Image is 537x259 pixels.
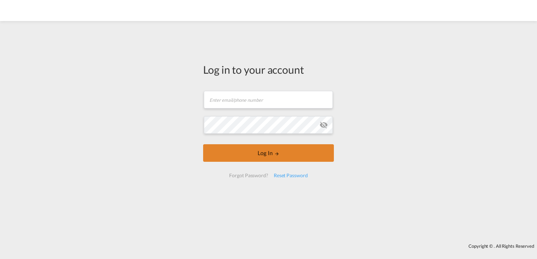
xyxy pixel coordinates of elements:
md-icon: icon-eye-off [319,121,328,129]
div: Log in to your account [203,62,334,77]
div: Forgot Password? [226,169,271,182]
input: Enter email/phone number [204,91,333,108]
button: LOGIN [203,144,334,162]
div: Reset Password [271,169,311,182]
